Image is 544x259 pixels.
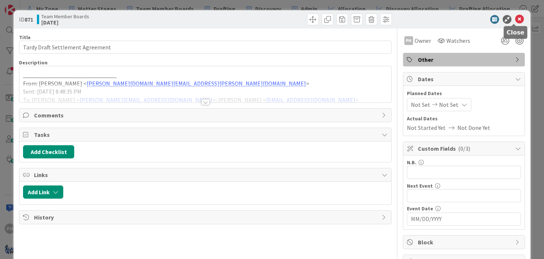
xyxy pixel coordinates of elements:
[407,159,416,166] label: N.B.
[407,206,521,211] div: Event Date
[87,80,306,87] a: [PERSON_NAME][DOMAIN_NAME][EMAIL_ADDRESS][PERSON_NAME][DOMAIN_NAME]
[507,29,525,36] h5: Close
[34,130,378,139] span: Tasks
[415,36,431,45] span: Owner
[411,213,517,225] input: MM/DD/YYYY
[34,170,378,179] span: Links
[404,36,413,45] div: PH
[23,185,63,199] button: Add Link
[418,144,511,153] span: Custom Fields
[457,123,490,132] span: Not Done Yet
[41,14,89,19] span: Team Member Boards
[407,90,521,97] span: Planned Dates
[23,71,388,79] p: ________________________________
[19,59,48,66] span: Description
[439,100,458,109] span: Not Set
[418,238,511,247] span: Block
[19,15,33,24] span: ID
[41,19,89,25] b: [DATE]
[411,100,430,109] span: Not Set
[34,213,378,222] span: History
[19,41,392,54] input: type card name here...
[19,34,31,41] label: Title
[458,145,470,152] span: ( 0/3 )
[23,145,74,158] button: Add Checklist
[34,111,378,120] span: Comments
[418,75,511,83] span: Dates
[407,115,521,123] span: Actual Dates
[418,55,511,64] span: Other
[407,123,446,132] span: Not Started Yet
[24,16,33,23] b: 871
[23,79,388,88] p: From: [PERSON_NAME] < >
[446,36,470,45] span: Watchers
[407,183,433,189] label: Next Event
